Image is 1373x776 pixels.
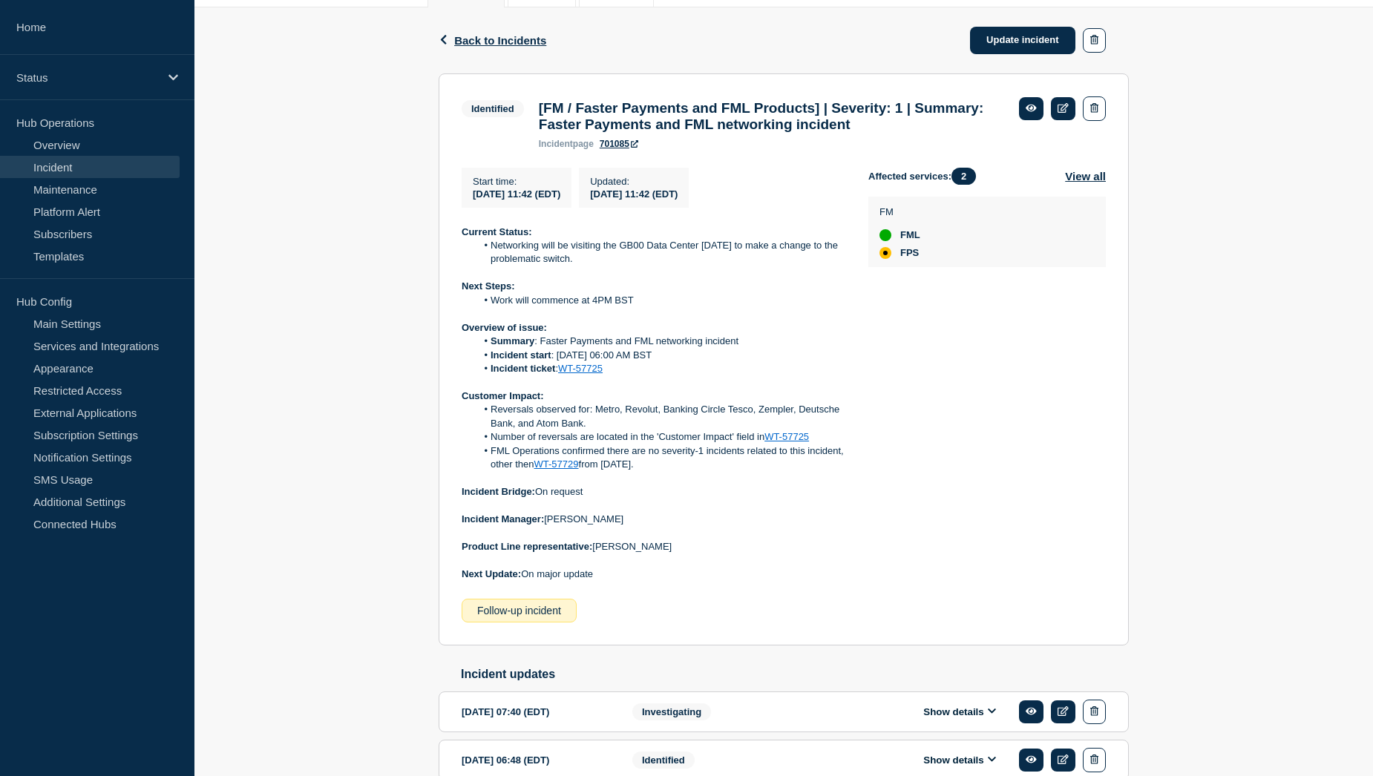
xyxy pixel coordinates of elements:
strong: Summary [491,335,534,346]
strong: Incident ticket [491,363,555,374]
li: Networking will be visiting the GB00 Data Center [DATE] to make a change to the problematic switch. [476,239,845,266]
span: Investigating [632,703,711,720]
span: [DATE] 11:42 (EDT) [473,188,560,200]
strong: Product Line representative: [462,541,592,552]
h2: Incident updates [461,668,1129,681]
strong: Incident Bridge: [462,486,535,497]
li: Reversals observed for: Metro, Revolut, Banking Circle Tesco, Zempler, Deutsche Bank, and Atom Bank. [476,403,845,430]
strong: Incident start [491,349,551,361]
a: Update incident [970,27,1075,54]
p: On major update [462,568,845,581]
div: [DATE] 11:42 (EDT) [590,187,678,200]
span: 2 [951,168,976,185]
p: [PERSON_NAME] [462,540,845,553]
div: [DATE] 07:40 (EDT) [462,700,610,724]
button: Show details [919,706,1000,718]
p: [PERSON_NAME] [462,513,845,526]
p: page [539,139,594,149]
button: Back to Incidents [439,34,546,47]
span: FPS [900,247,919,259]
div: Follow-up incident [462,599,577,622]
div: up [879,229,891,241]
strong: Current Status: [462,226,532,237]
span: Back to Incidents [454,34,546,47]
p: On request [462,485,845,499]
li: : Faster Payments and FML networking incident [476,335,845,348]
li: Number of reversals are located in the 'Customer Impact' field in [476,430,845,444]
a: WT-57725 [764,431,809,442]
span: Identified [462,100,524,117]
h3: [FM / Faster Payments and FML Products] | Severity: 1 | Summary: Faster Payments and FML networki... [539,100,1005,133]
p: Start time : [473,176,560,187]
span: FML [900,229,920,241]
div: affected [879,247,891,259]
p: Status [16,71,159,84]
li: : [DATE] 06:00 AM BST [476,349,845,362]
strong: Next Steps: [462,280,515,292]
li: Work will commence at 4PM BST [476,294,845,307]
span: Affected services: [868,168,983,185]
a: 701085 [600,139,638,149]
div: [DATE] 06:48 (EDT) [462,748,610,772]
li: : [476,362,845,375]
a: WT-57729 [534,458,579,470]
strong: Customer Impact: [462,390,544,401]
button: View all [1065,168,1106,185]
span: Identified [632,752,695,769]
a: WT-57725 [558,363,603,374]
span: incident [539,139,573,149]
li: FML Operations confirmed there are no severity-1 incidents related to this incident, other then f... [476,444,845,472]
p: Updated : [590,176,678,187]
strong: Incident Manager: [462,513,544,525]
p: FM [879,206,920,217]
button: Show details [919,754,1000,766]
strong: Next Update: [462,568,521,579]
strong: Overview of issue: [462,322,547,333]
